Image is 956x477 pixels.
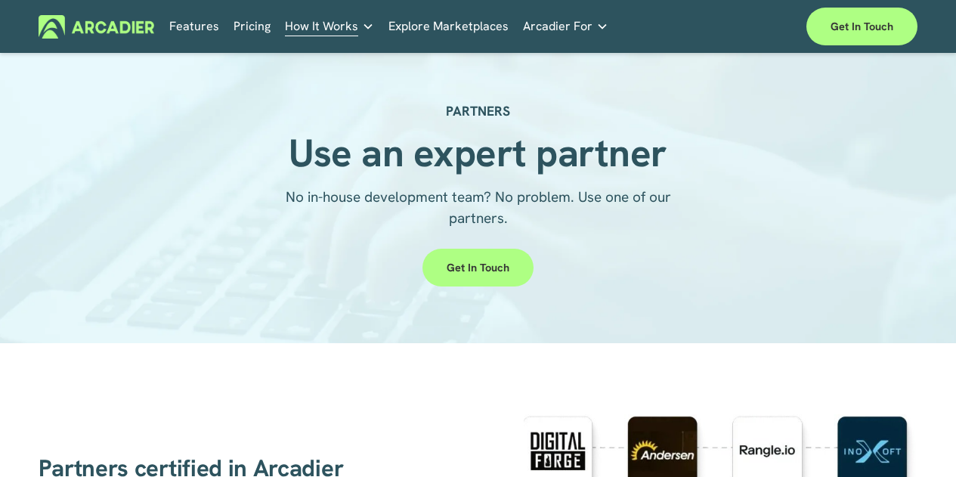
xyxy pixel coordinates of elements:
a: Pricing [234,15,271,39]
a: Features [169,15,219,39]
span: Arcadier For [523,16,592,37]
a: Get in touch [806,8,917,45]
span: How It Works [285,16,358,37]
strong: PARTNERS [446,102,510,119]
img: Arcadier [39,15,154,39]
a: Get in touch [422,249,534,287]
span: No in-house development team? No problem. Use one of our partners. [286,187,675,228]
a: folder dropdown [285,15,374,39]
strong: Use an expert partner [289,128,667,178]
a: Explore Marketplaces [388,15,509,39]
a: folder dropdown [523,15,608,39]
